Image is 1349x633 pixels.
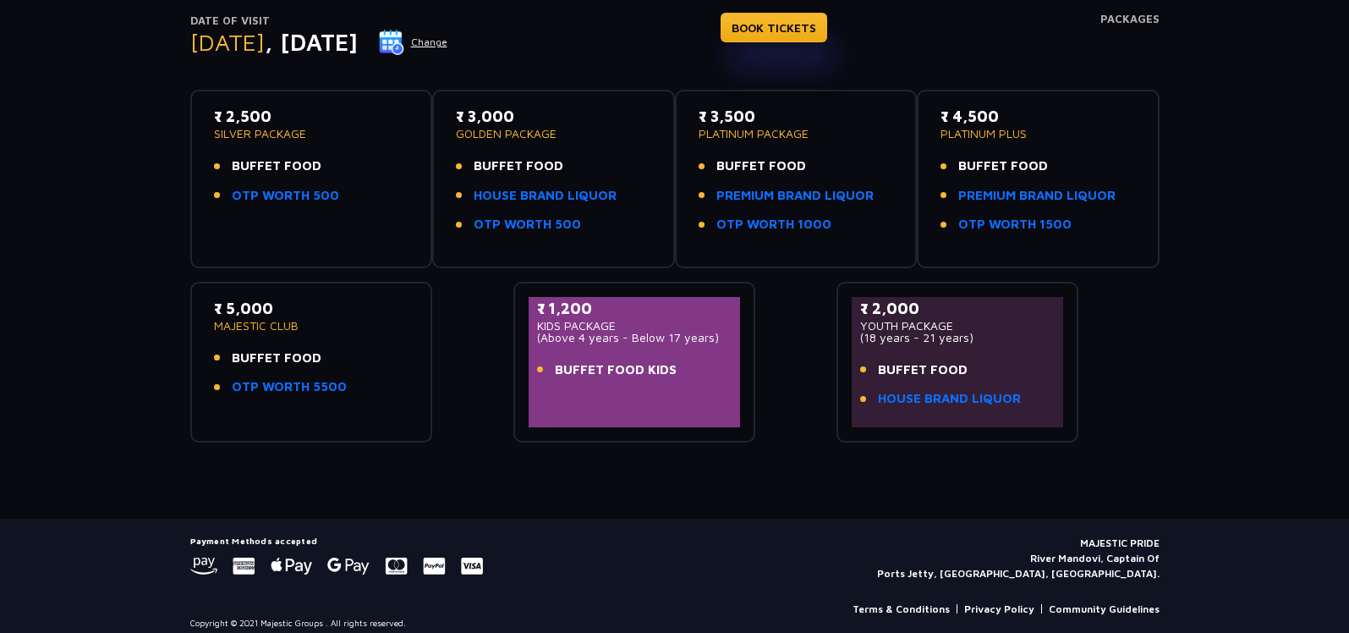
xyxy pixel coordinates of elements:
p: ₹ 2,500 [214,105,409,128]
span: BUFFET FOOD [232,157,321,176]
span: BUFFET FOOD [958,157,1048,176]
button: Change [378,29,448,56]
span: [DATE] [190,28,265,56]
a: HOUSE BRAND LIQUOR [878,389,1021,409]
span: BUFFET FOOD [878,361,968,380]
a: OTP WORTH 1000 [716,215,831,234]
p: KIDS PACKAGE [537,320,732,332]
a: Community Guidelines [1049,602,1160,617]
span: BUFFET FOOD [232,349,321,368]
a: PREMIUM BRAND LIQUOR [958,186,1116,206]
a: Terms & Conditions [853,602,950,617]
p: PLATINUM PACKAGE [699,128,894,140]
h5: Payment Methods accepted [190,536,483,546]
p: MAJESTIC PRIDE River Mandovi, Captain Of Ports Jetty, [GEOGRAPHIC_DATA], [GEOGRAPHIC_DATA]. [877,536,1160,581]
h4: Packages [1100,13,1160,74]
p: ₹ 4,500 [940,105,1136,128]
p: SILVER PACKAGE [214,128,409,140]
a: OTP WORTH 500 [474,215,581,234]
span: BUFFET FOOD KIDS [555,361,677,380]
p: YOUTH PACKAGE [860,320,1056,332]
span: BUFFET FOOD [474,157,563,176]
p: GOLDEN PACKAGE [456,128,651,140]
span: BUFFET FOOD [716,157,806,176]
a: PREMIUM BRAND LIQUOR [716,186,874,206]
a: OTP WORTH 5500 [232,377,347,397]
p: ₹ 2,000 [860,297,1056,320]
p: ₹ 5,000 [214,297,409,320]
p: Date of Visit [190,13,448,30]
p: ₹ 3,000 [456,105,651,128]
a: OTP WORTH 500 [232,186,339,206]
a: BOOK TICKETS [721,13,827,42]
p: ₹ 3,500 [699,105,894,128]
p: (Above 4 years - Below 17 years) [537,332,732,344]
a: HOUSE BRAND LIQUOR [474,186,617,206]
p: MAJESTIC CLUB [214,320,409,332]
p: ₹ 1,200 [537,297,732,320]
span: , [DATE] [265,28,358,56]
p: PLATINUM PLUS [940,128,1136,140]
a: Privacy Policy [964,602,1034,617]
a: OTP WORTH 1500 [958,215,1072,234]
p: Copyright © 2021 Majestic Groups . All rights reserved. [190,617,406,630]
p: (18 years - 21 years) [860,332,1056,344]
